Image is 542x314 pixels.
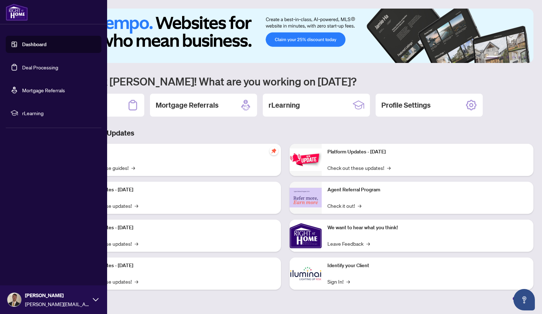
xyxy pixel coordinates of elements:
a: Leave Feedback→ [327,240,370,247]
span: → [135,202,138,210]
img: We want to hear what you think! [290,220,322,252]
a: Deal Processing [22,64,58,70]
a: Sign In!→ [327,278,350,285]
h2: Mortgage Referrals [156,100,219,110]
p: We want to hear what you think! [327,224,528,232]
h2: Profile Settings [381,100,431,110]
img: Identify your Client [290,257,322,290]
p: Agent Referral Program [327,186,528,194]
button: 4 [512,56,515,59]
p: Platform Updates - [DATE] [327,148,528,156]
a: Dashboard [22,41,46,48]
p: Platform Updates - [DATE] [75,224,275,232]
span: rLearning [22,109,96,117]
a: Check it out!→ [327,202,361,210]
button: 6 [523,56,526,59]
a: Mortgage Referrals [22,87,65,93]
p: Identify your Client [327,262,528,270]
span: → [387,164,391,172]
h1: Welcome back [PERSON_NAME]! What are you working on [DATE]? [37,74,533,88]
span: → [131,164,135,172]
img: Agent Referral Program [290,188,322,207]
button: Open asap [513,289,535,310]
span: [PERSON_NAME][EMAIL_ADDRESS][DOMAIN_NAME] [25,300,89,308]
button: 2 [501,56,503,59]
button: 5 [518,56,521,59]
p: Platform Updates - [DATE] [75,186,275,194]
span: → [358,202,361,210]
button: 3 [506,56,509,59]
img: Profile Icon [7,293,21,306]
span: → [135,240,138,247]
span: → [346,278,350,285]
img: logo [6,4,28,21]
span: [PERSON_NAME] [25,291,89,299]
p: Self-Help [75,148,275,156]
button: 1 [486,56,498,59]
img: Platform Updates - June 23, 2025 [290,148,322,171]
span: → [366,240,370,247]
span: → [135,278,138,285]
img: Slide 0 [37,9,533,63]
h3: Brokerage & Industry Updates [37,128,533,138]
p: Platform Updates - [DATE] [75,262,275,270]
a: Check out these updates!→ [327,164,391,172]
h2: rLearning [269,100,300,110]
span: pushpin [270,147,278,155]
